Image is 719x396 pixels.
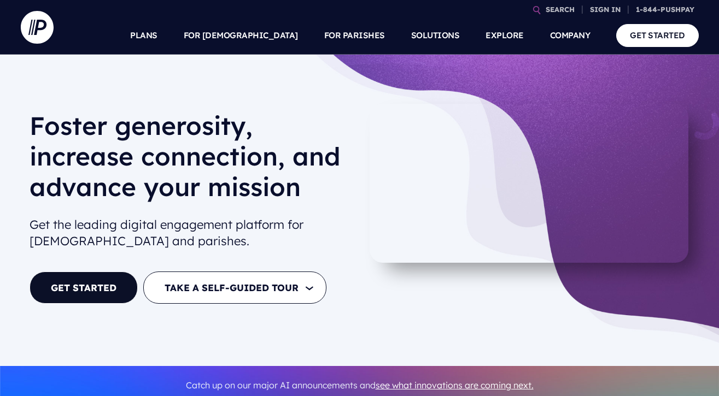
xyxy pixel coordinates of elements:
[486,16,524,55] a: EXPLORE
[30,110,351,211] h1: Foster generosity, increase connection, and advance your mission
[616,24,699,46] a: GET STARTED
[376,380,534,391] a: see what innovations are coming next.
[143,271,326,304] button: TAKE A SELF-GUIDED TOUR
[324,16,385,55] a: FOR PARISHES
[130,16,157,55] a: PLANS
[550,16,591,55] a: COMPANY
[30,212,351,255] h2: Get the leading digital engagement platform for [DEMOGRAPHIC_DATA] and parishes.
[184,16,298,55] a: FOR [DEMOGRAPHIC_DATA]
[411,16,460,55] a: SOLUTIONS
[30,271,138,304] a: GET STARTED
